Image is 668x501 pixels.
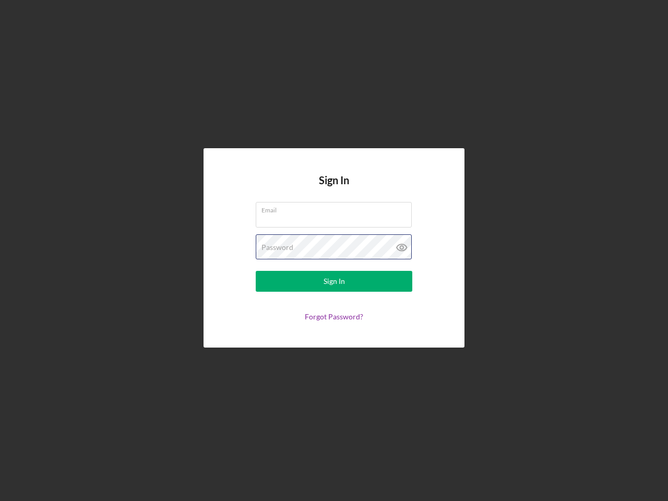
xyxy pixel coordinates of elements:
[256,271,412,292] button: Sign In
[261,202,412,214] label: Email
[305,312,363,321] a: Forgot Password?
[324,271,345,292] div: Sign In
[319,174,349,202] h4: Sign In
[261,243,293,252] label: Password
